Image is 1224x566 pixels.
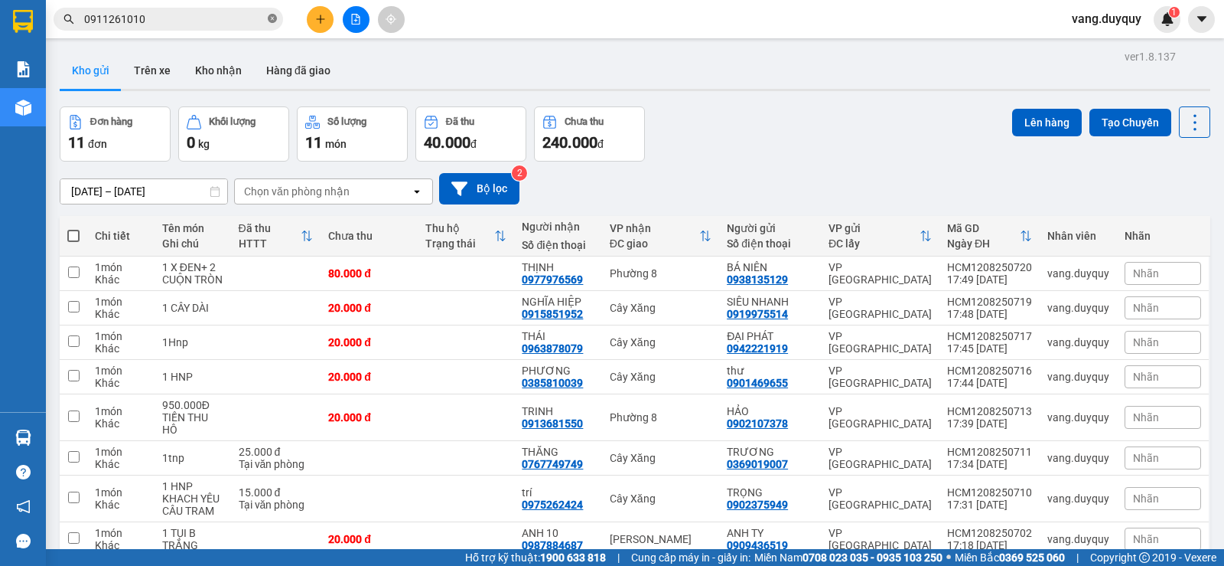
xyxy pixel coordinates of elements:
[95,365,147,377] div: 1 món
[1133,302,1159,314] span: Nhãn
[727,222,813,234] div: Người gửi
[183,52,254,89] button: Kho nhận
[610,411,711,424] div: Phường 8
[522,296,594,308] div: NGHĨA HIỆP
[327,116,366,127] div: Số lượng
[522,499,583,511] div: 0975262424
[95,230,147,242] div: Chi tiết
[610,452,711,464] div: Cây Xăng
[939,216,1040,257] th: Toggle SortBy
[328,267,410,280] div: 80.000 đ
[268,12,277,27] span: close-circle
[727,499,788,511] div: 0902375949
[1133,492,1159,505] span: Nhãn
[95,417,147,430] div: Khác
[610,336,711,348] div: Cây Xăng
[122,52,183,89] button: Trên xe
[13,10,33,33] img: logo-vxr
[187,133,195,152] span: 0
[328,371,410,383] div: 20.000 đ
[162,480,223,492] div: 1 HNP
[425,222,495,234] div: Thu hộ
[1076,549,1079,566] span: |
[947,308,1032,320] div: 17:48 [DATE]
[1133,267,1159,280] span: Nhãn
[162,452,223,464] div: 1tnp
[95,261,147,273] div: 1 món
[95,499,147,511] div: Khác
[727,296,813,308] div: SIÊU NHANH
[1133,411,1159,424] span: Nhãn
[162,237,223,250] div: Ghi chú
[15,100,31,116] img: warehouse-icon
[727,458,788,470] div: 0369019007
[60,106,171,162] button: Đơn hàng11đơn
[522,527,594,539] div: ANH 10
[828,527,932,551] div: VP [GEOGRAPHIC_DATA]
[470,138,477,150] span: đ
[727,417,788,430] div: 0902107378
[727,342,788,355] div: 0942221919
[522,273,583,286] div: 0977976569
[617,549,620,566] span: |
[947,273,1032,286] div: 17:49 [DATE]
[305,133,322,152] span: 11
[1133,533,1159,545] span: Nhãn
[60,179,227,204] input: Select a date range.
[522,446,594,458] div: THĂNG
[947,527,1032,539] div: HCM1208250702
[727,527,813,539] div: ANH TY
[610,371,711,383] div: Cây Xăng
[955,549,1065,566] span: Miền Bắc
[727,330,813,342] div: ĐẠI PHÁT
[15,430,31,446] img: warehouse-icon
[828,446,932,470] div: VP [GEOGRAPHIC_DATA]
[95,405,147,417] div: 1 món
[512,165,527,181] sup: 2
[343,6,369,33] button: file-add
[947,237,1020,250] div: Ngày ĐH
[328,533,410,545] div: 20.000 đ
[1133,371,1159,383] span: Nhãn
[179,13,302,31] div: Cây Xăng
[162,399,223,411] div: 950.000Đ
[727,446,813,458] div: TRƯƠNG
[239,458,314,470] div: Tại văn phòng
[947,330,1032,342] div: HCM1208250717
[828,261,932,286] div: VP [GEOGRAPHIC_DATA]
[522,365,594,377] div: PHƯƠNG
[178,106,289,162] button: Khối lượng0kg
[947,342,1032,355] div: 17:45 [DATE]
[88,138,107,150] span: đơn
[328,336,410,348] div: 20.000 đ
[1133,336,1159,348] span: Nhãn
[84,11,265,28] input: Tìm tên, số ĐT hoặc mã đơn
[425,237,495,250] div: Trạng thái
[727,261,813,273] div: BÁ NIÊN
[239,499,314,511] div: Tại văn phòng
[522,221,594,233] div: Người nhận
[828,222,920,234] div: VP gửi
[439,173,519,204] button: Bộ lọc
[1089,109,1171,136] button: Tạo Chuyến
[63,14,74,25] span: search
[198,138,210,150] span: kg
[947,222,1020,234] div: Mã GD
[411,185,423,198] svg: open
[565,116,604,127] div: Chưa thu
[727,237,813,250] div: Số điện thoại
[13,68,168,90] div: 0942221919
[1047,302,1109,314] div: vang.duyquy
[522,405,594,417] div: TRINH
[95,342,147,355] div: Khác
[162,302,223,314] div: 1 CÂY DÀI
[947,377,1032,389] div: 17:44 [DATE]
[16,499,31,514] span: notification
[727,405,813,417] div: HẢO
[597,138,604,150] span: đ
[16,465,31,479] span: question-circle
[90,116,132,127] div: Đơn hàng
[162,492,223,517] div: KHACH YÊU CÂU TRAM
[177,99,210,135] span: Chưa cước :
[15,61,31,77] img: solution-icon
